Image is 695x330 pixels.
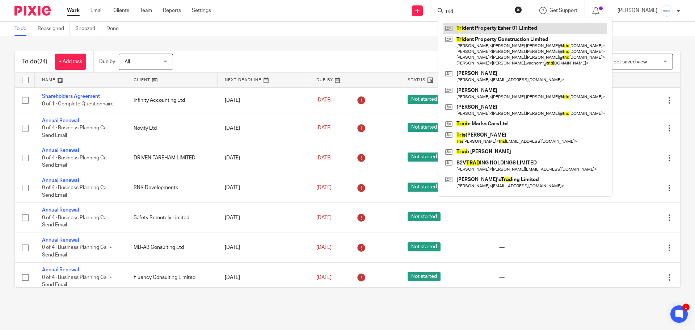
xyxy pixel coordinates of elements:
td: [DATE] [218,87,309,113]
span: [DATE] [316,155,332,160]
span: Not started [408,153,441,162]
a: Annual Renewal [42,267,79,272]
span: [DATE] [316,215,332,220]
td: [DATE] [218,143,309,173]
a: Shareholders Agreement [42,94,100,99]
p: Due by [99,58,115,65]
a: Annual Renewal [42,208,79,213]
td: Infinity Accounting Ltd [126,87,218,113]
a: Work [67,7,80,14]
span: [DATE] [316,275,332,280]
div: --- [499,244,582,251]
td: MB-AB Consulting Ltd [126,233,218,262]
span: Select saved view [606,59,647,64]
span: 0 of 4 · Business Planning Call - Send Email [42,245,111,258]
span: Not started [408,183,441,192]
td: DRIVEN FAREHAM LIMITED [126,143,218,173]
button: Clear [515,6,522,13]
a: Team [140,7,152,14]
span: 0 of 4 · Business Planning Call - Send Email [42,155,111,168]
span: Not started [408,212,441,221]
h1: To do [22,58,47,66]
td: [DATE] [218,113,309,143]
td: RNK Developments [126,173,218,202]
span: 0 of 4 · Business Planning Call - Send Email [42,275,111,288]
a: Annual Renewal [42,178,79,183]
span: [DATE] [316,185,332,190]
span: [DATE] [316,98,332,103]
span: All [125,59,130,64]
a: Snoozed [75,22,101,36]
a: Annual Renewal [42,118,79,123]
a: Annual Renewal [42,148,79,153]
td: [DATE] [218,263,309,292]
a: Annual Renewal [42,238,79,243]
a: Clients [113,7,129,14]
div: --- [499,214,582,221]
span: 0 of 4 · Business Planning Call - Send Email [42,215,111,228]
span: [DATE] [316,125,332,130]
a: Settings [192,7,211,14]
a: Done [106,22,124,36]
span: (24) [37,59,47,64]
td: Fluency Consulting Limited [126,263,218,292]
span: 0 of 1 · Complete Questionnaire [42,101,114,106]
span: [DATE] [316,245,332,250]
td: Novity Ltd [126,113,218,143]
p: [PERSON_NAME] [618,7,657,14]
td: [DATE] [218,233,309,262]
span: Not started [408,272,441,281]
div: 1 [682,304,690,311]
a: To do [14,22,32,36]
td: [DATE] [218,203,309,233]
td: [DATE] [218,173,309,202]
span: 0 of 4 · Business Planning Call - Send Email [42,185,111,198]
span: Not started [408,123,441,132]
img: Infinity%20Logo%20with%20Whitespace%20.png [661,5,673,17]
img: Pixie [14,6,51,16]
td: Safety Remotely Limited [126,203,218,233]
a: Reassigned [38,22,70,36]
div: --- [499,274,582,281]
a: + Add task [55,54,86,70]
span: 0 of 4 · Business Planning Call - Send Email [42,126,111,138]
span: Get Support [549,8,577,13]
span: Not started [408,242,441,251]
a: Email [90,7,102,14]
a: Reports [163,7,181,14]
span: Not started [408,95,441,104]
input: Search [445,9,510,15]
